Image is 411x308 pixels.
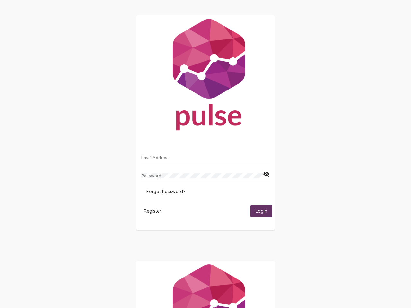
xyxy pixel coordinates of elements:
button: Register [139,205,166,217]
img: Pulse For Good Logo [136,15,275,137]
span: Forgot Password? [146,189,185,194]
mat-icon: visibility_off [263,170,270,178]
span: Register [144,208,161,214]
button: Login [250,205,272,217]
button: Forgot Password? [141,186,190,197]
span: Login [256,209,267,214]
